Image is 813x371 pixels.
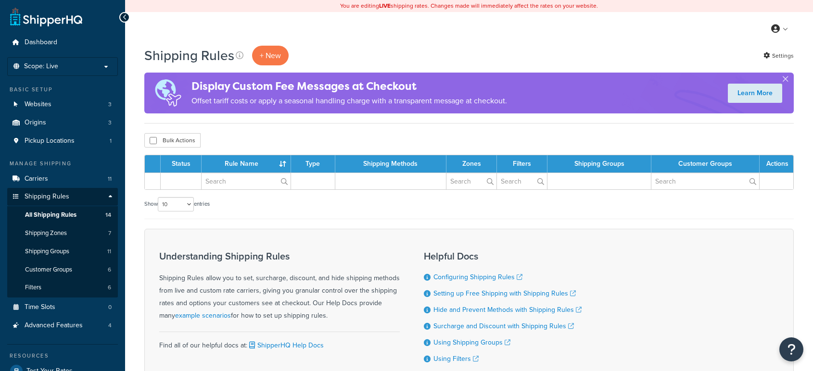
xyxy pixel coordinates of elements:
[7,279,118,297] a: Filters 6
[25,119,46,127] span: Origins
[446,155,497,173] th: Zones
[25,266,72,274] span: Customer Groups
[247,340,324,350] a: ShipperHQ Help Docs
[25,175,48,183] span: Carriers
[144,133,201,148] button: Bulk Actions
[7,170,118,188] a: Carriers 11
[25,303,55,311] span: Time Slots
[763,49,794,62] a: Settings
[25,100,51,109] span: Websites
[110,137,112,145] span: 1
[433,272,522,282] a: Configuring Shipping Rules
[108,100,112,109] span: 3
[161,155,202,173] th: Status
[144,46,234,65] h1: Shipping Rules
[191,94,507,108] p: Offset tariff costs or apply a seasonal handling charge with a transparent message at checkout.
[760,155,793,173] th: Actions
[7,96,118,113] a: Websites 3
[108,229,111,237] span: 7
[433,288,576,298] a: Setting up Free Shipping with Shipping Rules
[497,173,547,189] input: Search
[25,137,75,145] span: Pickup Locations
[424,251,582,261] h3: Helpful Docs
[202,173,291,189] input: Search
[7,114,118,132] li: Origins
[159,251,400,261] h3: Understanding Shipping Rules
[433,305,582,315] a: Hide and Prevent Methods with Shipping Rules
[7,188,118,206] a: Shipping Rules
[107,247,111,256] span: 11
[7,34,118,51] a: Dashboard
[7,86,118,94] div: Basic Setup
[7,261,118,279] li: Customer Groups
[7,170,118,188] li: Carriers
[433,354,479,364] a: Using Filters
[159,251,400,322] div: Shipping Rules allow you to set, surcharge, discount, and hide shipping methods from live and cus...
[7,317,118,334] a: Advanced Features 4
[7,188,118,297] li: Shipping Rules
[108,119,112,127] span: 3
[7,96,118,113] li: Websites
[7,224,118,242] li: Shipping Zones
[191,78,507,94] h4: Display Custom Fee Messages at Checkout
[25,284,41,292] span: Filters
[159,332,400,352] div: Find all of our helpful docs at:
[25,211,76,219] span: All Shipping Rules
[547,155,651,173] th: Shipping Groups
[291,155,335,173] th: Type
[108,322,112,330] span: 4
[446,173,497,189] input: Search
[252,46,289,65] p: + New
[7,298,118,316] li: Time Slots
[433,337,510,347] a: Using Shipping Groups
[7,206,118,224] a: All Shipping Rules 14
[7,243,118,260] li: Shipping Groups
[10,7,82,26] a: ShipperHQ Home
[25,322,83,330] span: Advanced Features
[7,114,118,132] a: Origins 3
[144,73,191,113] img: duties-banner-06bc72dcb5fe05cb3f9472aba00be2ae8eb53ab6f0d8bb03d382ba314ac3c341.png
[651,155,760,173] th: Customer Groups
[108,175,112,183] span: 11
[25,38,57,47] span: Dashboard
[7,206,118,224] li: All Shipping Rules
[7,224,118,242] a: Shipping Zones 7
[7,160,118,168] div: Manage Shipping
[108,303,112,311] span: 0
[335,155,446,173] th: Shipping Methods
[728,84,782,103] a: Learn More
[202,155,291,173] th: Rule Name
[175,310,231,321] a: example scenarios
[108,266,111,274] span: 6
[379,1,391,10] b: LIVE
[433,321,574,331] a: Surcharge and Discount with Shipping Rules
[25,193,69,201] span: Shipping Rules
[25,247,69,256] span: Shipping Groups
[158,197,194,211] select: Showentries
[7,132,118,150] li: Pickup Locations
[108,284,111,292] span: 6
[779,337,803,361] button: Open Resource Center
[105,211,111,219] span: 14
[7,261,118,279] a: Customer Groups 6
[497,155,547,173] th: Filters
[7,279,118,297] li: Filters
[7,352,118,360] div: Resources
[7,132,118,150] a: Pickup Locations 1
[24,62,58,71] span: Scope: Live
[7,298,118,316] a: Time Slots 0
[651,173,759,189] input: Search
[7,317,118,334] li: Advanced Features
[7,243,118,260] a: Shipping Groups 11
[144,197,210,211] label: Show entries
[25,229,67,237] span: Shipping Zones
